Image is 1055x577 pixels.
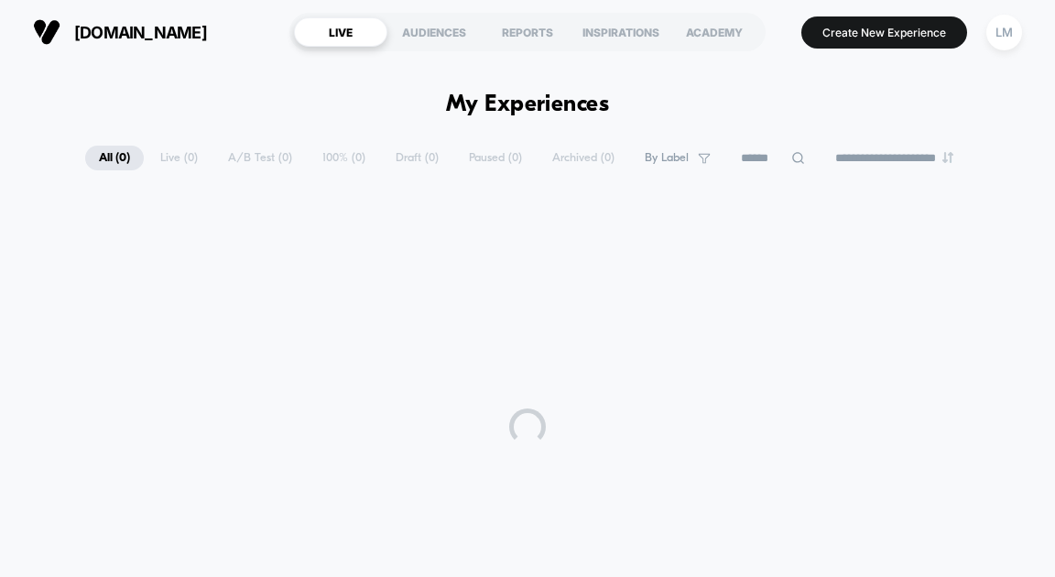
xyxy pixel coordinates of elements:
button: LM [981,14,1028,51]
img: Visually logo [33,18,60,46]
span: [DOMAIN_NAME] [74,23,207,42]
button: [DOMAIN_NAME] [27,17,212,47]
div: AUDIENCES [387,17,481,47]
div: ACADEMY [668,17,761,47]
button: Create New Experience [801,16,967,49]
div: REPORTS [481,17,574,47]
div: LM [986,15,1022,50]
img: end [942,152,953,163]
div: INSPIRATIONS [574,17,668,47]
span: All ( 0 ) [85,146,144,170]
span: By Label [645,151,689,165]
h1: My Experiences [446,92,610,118]
div: LIVE [294,17,387,47]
